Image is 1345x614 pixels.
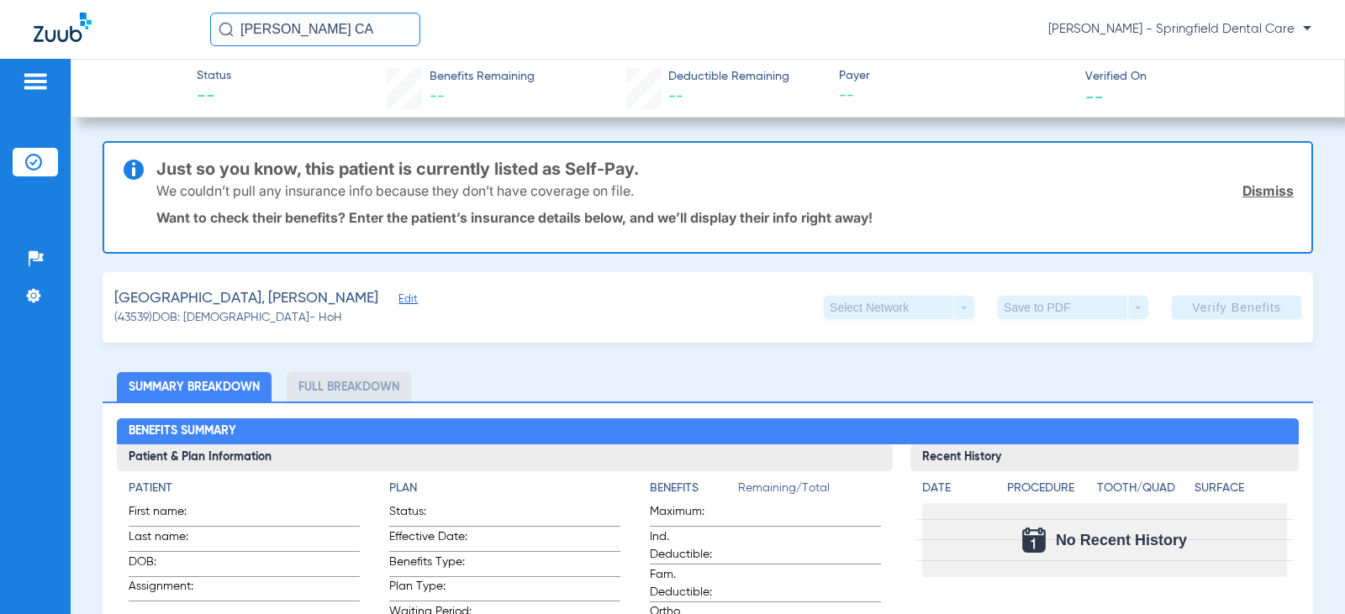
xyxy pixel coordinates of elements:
p: We couldn’t pull any insurance info because they don’t have coverage on file. [156,182,634,199]
span: Payer [839,67,1071,85]
span: Assignment: [129,578,211,601]
span: No Recent History [1056,532,1187,548]
img: Search Icon [219,22,234,37]
span: Deductible Remaining [668,68,789,86]
span: First name: [129,503,211,526]
h4: Surface [1195,480,1286,497]
li: Full Breakdown [287,372,411,401]
app-breakdown-title: Surface [1195,480,1286,503]
span: DOB: [129,554,211,576]
h3: Just so you know, this patient is currently listed as Self-Pay. [156,160,1294,177]
span: Remaining/Total [738,480,881,503]
span: Effective Date: [389,528,472,551]
span: Status: [389,503,472,526]
input: Search for patients [210,13,420,46]
h3: Patient & Plan Information [117,444,893,471]
img: Zuub Logo [34,13,92,42]
span: Benefits Remaining [430,68,535,86]
h4: Date [922,480,993,497]
h4: Procedure [1007,480,1090,497]
app-breakdown-title: Tooth/Quad [1097,480,1189,503]
img: info-icon [124,160,144,180]
app-breakdown-title: Procedure [1007,480,1090,503]
span: -- [197,86,231,109]
span: Ind. Deductible: [650,528,732,564]
a: Dismiss [1242,182,1294,199]
img: Calendar [1022,527,1046,553]
app-breakdown-title: Date [922,480,993,503]
span: [GEOGRAPHIC_DATA], [PERSON_NAME] [114,288,378,309]
h4: Patient [129,480,360,497]
app-breakdown-title: Benefits [650,480,738,503]
h4: Plan [389,480,620,497]
span: -- [430,89,445,104]
span: Status [197,67,231,85]
h2: Benefits Summary [117,418,1298,445]
span: Benefits Type: [389,554,472,576]
h4: Benefits [650,480,738,497]
span: Last name: [129,528,211,551]
span: Fam. Deductible: [650,566,732,601]
span: [PERSON_NAME] - Springfield Dental Care [1048,21,1311,38]
li: Summary Breakdown [117,372,272,401]
span: Verified On [1085,68,1317,86]
span: (43539) DOB: [DEMOGRAPHIC_DATA] - HoH [114,309,342,327]
p: Want to check their benefits? Enter the patient’s insurance details below, and we’ll display thei... [156,209,1294,226]
span: Plan Type: [389,578,472,601]
span: -- [668,89,683,104]
span: Maximum: [650,503,732,526]
img: hamburger-icon [22,71,49,92]
h4: Tooth/Quad [1097,480,1189,497]
span: -- [1085,87,1104,105]
span: -- [839,86,1071,107]
h3: Recent History [910,444,1298,471]
span: Edit [398,293,414,309]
